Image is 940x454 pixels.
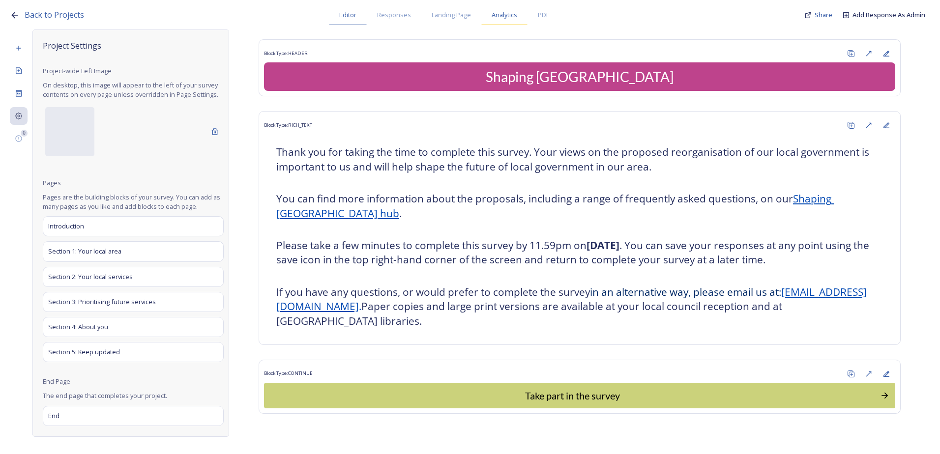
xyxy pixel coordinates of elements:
span: Project Settings [43,40,224,52]
span: The end page that completes your project. [43,391,224,400]
h3: Please take a few minutes to complete this survey by 11.59pm on . You can save your responses at ... [276,238,883,267]
span: Share [815,10,832,19]
a: Add Response As Admin [852,10,925,20]
span: Section 2: Your local services [48,272,133,282]
span: Landing Page [432,10,471,20]
span: Introduction [48,222,84,231]
span: End Page [43,377,70,386]
span: PDF [538,10,549,20]
div: Shaping [GEOGRAPHIC_DATA] [268,66,891,87]
span: Pages are the building blocks of your survey. You can add as many pages as you like and add block... [43,193,224,211]
a: Back to Projects [25,9,84,21]
h3: Thank you for taking the time to complete this survey. Your views on the proposed reorganisation ... [276,145,883,174]
span: in an alternative way, please email us at: [590,285,781,299]
span: On desktop, this image will appear to the left of your survey contents on every page unless overr... [43,81,224,99]
span: Block Type: HEADER [264,50,308,57]
span: Section 4: About you [48,322,108,332]
span: Analytics [492,10,517,20]
span: Block Type: CONTINUE [264,370,313,377]
a: [EMAIL_ADDRESS][DOMAIN_NAME] [276,285,867,313]
span: Header [43,436,65,445]
div: Take part in the survey [269,388,875,403]
span: Section 3: Prioritising future services [48,297,156,307]
span: Project-wide Left Image [43,66,112,76]
span: . [359,299,361,313]
span: Pages [43,178,61,188]
a: Shaping [GEOGRAPHIC_DATA] hub [276,192,834,220]
h3: You can find more information about the proposals, including a range of frequently asked question... [276,192,883,221]
span: Responses [377,10,411,20]
button: Continue [264,383,895,408]
span: End [48,411,59,421]
span: Section 1: Your local area [48,247,121,256]
span: Block Type: RICH_TEXT [264,122,312,129]
span: Add Response As Admin [852,10,925,19]
span: Editor [339,10,356,20]
h3: If you have any questions, or would prefer to complete the survey Paper copies and large print ve... [276,285,883,329]
div: 0 [21,130,28,137]
span: Section 5: Keep updated [48,347,120,357]
strong: [DATE] [587,238,619,252]
span: Back to Projects [25,9,84,20]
